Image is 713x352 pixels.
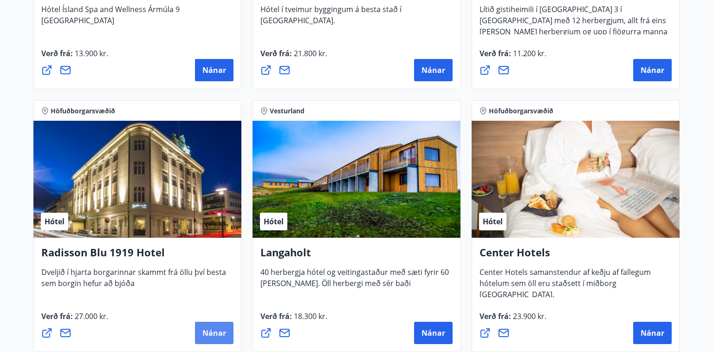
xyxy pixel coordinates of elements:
[260,267,449,296] span: 40 herbergja hótel og veitingastaður með sæti fyrir 60 [PERSON_NAME]. Öll herbergi með sér baði
[480,267,651,307] span: Center Hotels samanstendur af keðju af fallegum hótelum sem öll eru staðsett í miðborg [GEOGRAPHI...
[41,311,108,329] span: Verð frá :
[292,311,327,321] span: 18.300 kr.
[480,311,546,329] span: Verð frá :
[480,48,546,66] span: Verð frá :
[633,59,672,81] button: Nánar
[292,48,327,59] span: 21.800 kr.
[414,59,453,81] button: Nánar
[414,322,453,344] button: Nánar
[45,216,65,227] span: Hótel
[264,216,284,227] span: Hótel
[633,322,672,344] button: Nánar
[41,267,226,296] span: Dveljið í hjarta borgarinnar skammt frá öllu því besta sem borgin hefur að bjóða
[260,48,327,66] span: Verð frá :
[41,4,180,33] span: Hótel Ísland Spa and Wellness Ármúla 9 [GEOGRAPHIC_DATA]
[41,48,108,66] span: Verð frá :
[195,59,233,81] button: Nánar
[195,322,233,344] button: Nánar
[483,216,503,227] span: Hótel
[421,328,445,338] span: Nánar
[41,245,233,267] h4: Radisson Blu 1919 Hotel
[641,65,664,75] span: Nánar
[489,106,553,116] span: Höfuðborgarsvæðið
[511,48,546,59] span: 11.200 kr.
[421,65,445,75] span: Nánar
[202,328,226,338] span: Nánar
[641,328,664,338] span: Nánar
[511,311,546,321] span: 23.900 kr.
[480,4,668,55] span: Lítið gistiheimili í [GEOGRAPHIC_DATA] 3 í [GEOGRAPHIC_DATA] með 12 herbergjum, allt frá eins [PE...
[73,48,108,59] span: 13.900 kr.
[51,106,115,116] span: Höfuðborgarsvæðið
[480,245,672,267] h4: Center Hotels
[73,311,108,321] span: 27.000 kr.
[202,65,226,75] span: Nánar
[260,245,453,267] h4: Langaholt
[260,4,402,33] span: Hótel í tveimur byggingum á besta stað í [GEOGRAPHIC_DATA].
[260,311,327,329] span: Verð frá :
[270,106,305,116] span: Vesturland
